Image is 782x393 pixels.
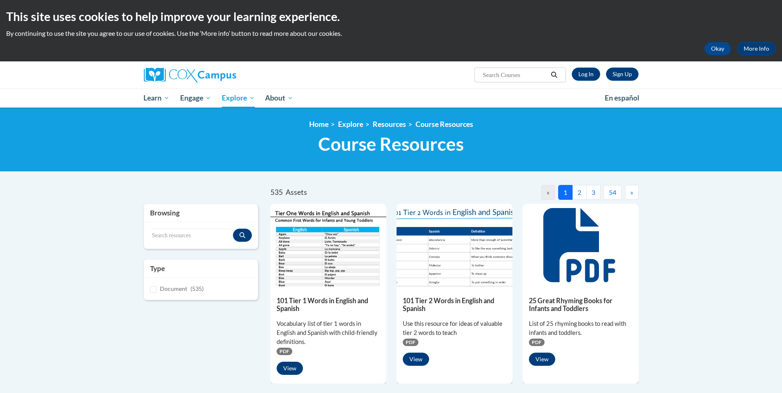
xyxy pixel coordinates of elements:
[529,339,545,346] span: PDF
[277,362,303,375] button: View
[6,8,776,25] h2: This site uses cookies to help improve your learning experience.
[338,120,363,129] a: Explore
[277,348,292,355] span: PDF
[572,185,587,200] button: 2
[144,68,236,82] img: Cox Campus
[277,297,380,313] h5: 101 Tier 1 Words in English and Spanish
[309,120,329,129] a: Home
[737,42,776,55] a: More Info
[572,68,600,81] a: Log In
[529,319,632,337] div: List of 25 rhyming books to read with infants and toddlers.
[270,188,283,196] span: 535
[216,89,260,108] a: Explore
[558,185,573,200] button: 1
[160,285,187,292] span: Document
[529,297,632,313] h5: 25 Great Rhyming Books for Infants and Toddlers
[233,229,252,242] button: Search resources
[190,285,204,292] span: (535)
[599,89,645,107] a: En español
[222,93,255,103] span: Explore
[265,93,293,103] span: About
[277,319,380,346] div: Vocabulary list of tier 1 words in English and Spanish with child-friendly definitions.
[397,204,512,286] img: 836e94b2-264a-47ae-9840-fb2574307f3b.pdf
[132,89,651,108] div: Main menu
[403,319,506,337] div: Use this resource for ideas of valuable tier 2 words to teach
[150,264,252,274] h3: Type
[403,353,429,366] button: View
[625,185,639,200] button: Next
[586,185,601,200] button: 3
[403,339,418,346] span: PDF
[529,353,555,366] button: View
[150,229,233,243] input: Search resources
[606,68,639,81] a: Register
[482,70,548,80] input: Search Courses
[548,70,560,80] button: Search
[175,89,216,108] a: Engage
[270,204,386,286] img: d35314be-4b7e-462d-8f95-b17e3d3bb747.pdf
[144,68,301,82] a: Cox Campus
[705,42,731,55] button: Okay
[139,89,175,108] a: Learn
[403,297,506,313] h5: 101 Tier 2 Words in English and Spanish
[373,120,406,129] a: Resources
[605,94,639,102] span: En español
[416,120,473,129] a: Course Resources
[260,89,298,108] a: About
[6,29,776,38] p: By continuing to use the site you agree to our use of cookies. Use the ‘More info’ button to read...
[180,93,211,103] span: Engage
[150,208,252,218] h3: Browsing
[318,133,464,155] span: Course Resources
[143,93,169,103] span: Learn
[454,185,638,200] nav: Pagination Navigation
[286,188,307,196] span: Assets
[630,188,633,196] span: »
[604,185,622,200] button: 54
